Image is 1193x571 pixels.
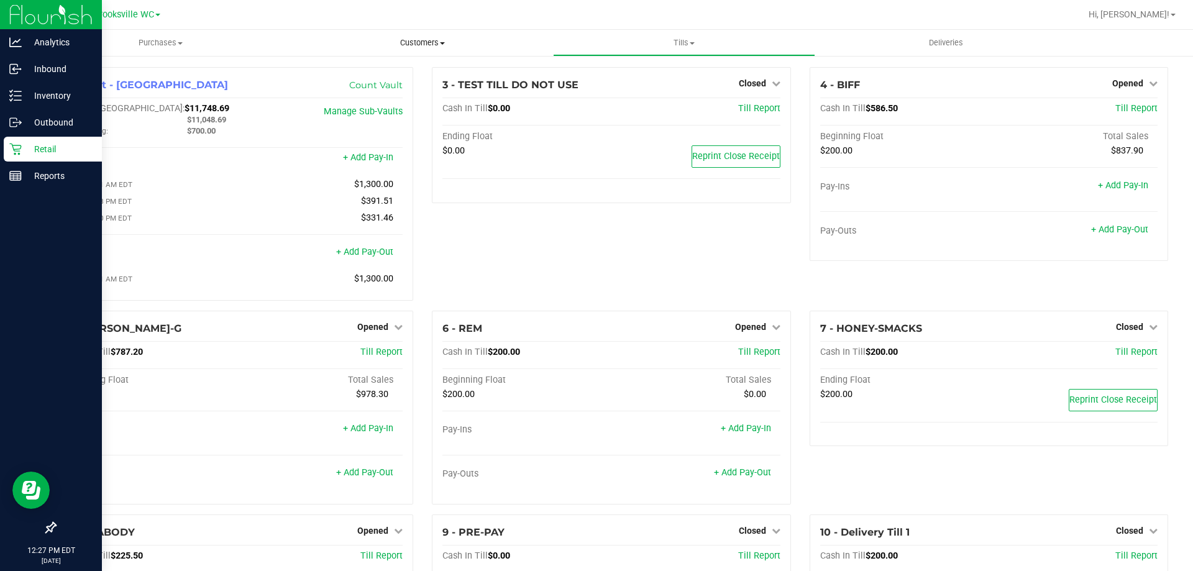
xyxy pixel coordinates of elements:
[442,550,488,561] span: Cash In Till
[442,389,475,400] span: $200.00
[815,30,1077,56] a: Deliveries
[1089,9,1169,19] span: Hi, [PERSON_NAME]!
[1116,322,1143,332] span: Closed
[361,196,393,206] span: $391.51
[94,9,154,20] span: Brooksville WC
[354,273,393,284] span: $1,300.00
[442,131,611,142] div: Ending Float
[692,151,780,162] span: Reprint Close Receipt
[22,88,96,103] p: Inventory
[989,131,1158,142] div: Total Sales
[739,526,766,536] span: Closed
[1111,145,1143,156] span: $837.90
[738,550,780,561] a: Till Report
[324,106,403,117] a: Manage Sub-Vaults
[820,131,989,142] div: Beginning Float
[361,212,393,223] span: $331.46
[9,116,22,129] inline-svg: Outbound
[1115,347,1158,357] a: Till Report
[30,30,291,56] a: Purchases
[336,467,393,478] a: + Add Pay-Out
[22,115,96,130] p: Outbound
[442,526,505,538] span: 9 - PRE-PAY
[65,153,234,165] div: Pay-Ins
[714,467,771,478] a: + Add Pay-Out
[1069,395,1157,405] span: Reprint Close Receipt
[22,35,96,50] p: Analytics
[9,89,22,102] inline-svg: Inventory
[820,145,852,156] span: $200.00
[185,103,229,114] span: $11,748.69
[912,37,980,48] span: Deliveries
[349,80,403,91] a: Count Vault
[488,347,520,357] span: $200.00
[9,36,22,48] inline-svg: Analytics
[65,248,234,259] div: Pay-Outs
[820,347,866,357] span: Cash In Till
[111,347,143,357] span: $787.20
[1115,103,1158,114] a: Till Report
[65,322,181,334] span: 5 - [PERSON_NAME]-G
[111,550,143,561] span: $225.50
[1098,180,1148,191] a: + Add Pay-In
[820,526,910,538] span: 10 - Delivery Till 1
[739,78,766,88] span: Closed
[738,103,780,114] a: Till Report
[738,347,780,357] a: Till Report
[1069,389,1158,411] button: Reprint Close Receipt
[65,468,234,480] div: Pay-Outs
[442,322,482,334] span: 6 - REM
[65,424,234,436] div: Pay-Ins
[354,179,393,190] span: $1,300.00
[9,170,22,182] inline-svg: Reports
[187,126,216,135] span: $700.00
[721,423,771,434] a: + Add Pay-In
[820,181,989,193] div: Pay-Ins
[12,472,50,509] iframe: Resource center
[820,389,852,400] span: $200.00
[357,322,388,332] span: Opened
[22,142,96,157] p: Retail
[65,375,234,386] div: Beginning Float
[22,62,96,76] p: Inbound
[820,226,989,237] div: Pay-Outs
[360,347,403,357] a: Till Report
[866,347,898,357] span: $200.00
[442,424,611,436] div: Pay-Ins
[1115,550,1158,561] a: Till Report
[234,375,403,386] div: Total Sales
[554,37,814,48] span: Tills
[357,526,388,536] span: Opened
[692,145,780,168] button: Reprint Close Receipt
[9,143,22,155] inline-svg: Retail
[553,30,815,56] a: Tills
[488,550,510,561] span: $0.00
[1112,78,1143,88] span: Opened
[744,389,766,400] span: $0.00
[30,37,291,48] span: Purchases
[6,556,96,565] p: [DATE]
[65,103,185,114] span: Cash In [GEOGRAPHIC_DATA]:
[1091,224,1148,235] a: + Add Pay-Out
[360,550,403,561] a: Till Report
[442,145,465,156] span: $0.00
[343,152,393,163] a: + Add Pay-In
[9,63,22,75] inline-svg: Inbound
[820,79,860,91] span: 4 - BIFF
[820,375,989,386] div: Ending Float
[442,79,578,91] span: 3 - TEST TILL DO NOT USE
[820,550,866,561] span: Cash In Till
[866,103,898,114] span: $586.50
[442,103,488,114] span: Cash In Till
[442,468,611,480] div: Pay-Outs
[1116,526,1143,536] span: Closed
[442,347,488,357] span: Cash In Till
[442,375,611,386] div: Beginning Float
[292,37,552,48] span: Customers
